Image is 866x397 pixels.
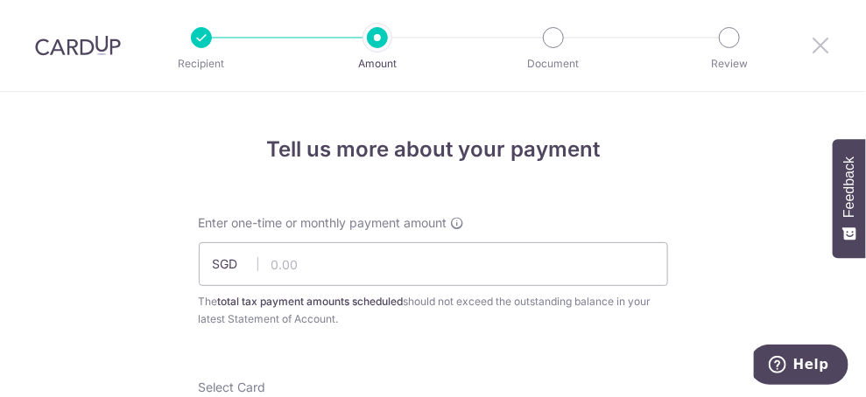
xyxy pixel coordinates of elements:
input: 0.00 [199,242,668,286]
img: CardUp [35,35,121,56]
div: The should not exceed the outstanding balance in your latest Statement of Account. [199,293,668,328]
button: Feedback - Show survey [833,139,866,258]
b: total tax payment amounts scheduled [218,295,404,308]
iframe: Opens a widget where you can find more information [754,345,848,388]
span: SGD [213,255,258,273]
p: Review [680,55,778,73]
h4: Tell us more about your payment [199,134,668,165]
p: Amount [328,55,426,73]
span: Feedback [841,157,857,218]
p: Document [504,55,602,73]
p: Recipient [152,55,250,73]
span: translation missing: en.payables.payment_networks.credit_card.summary.labels.select_card [199,380,266,394]
span: Enter one-time or monthly payment amount [199,214,447,232]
